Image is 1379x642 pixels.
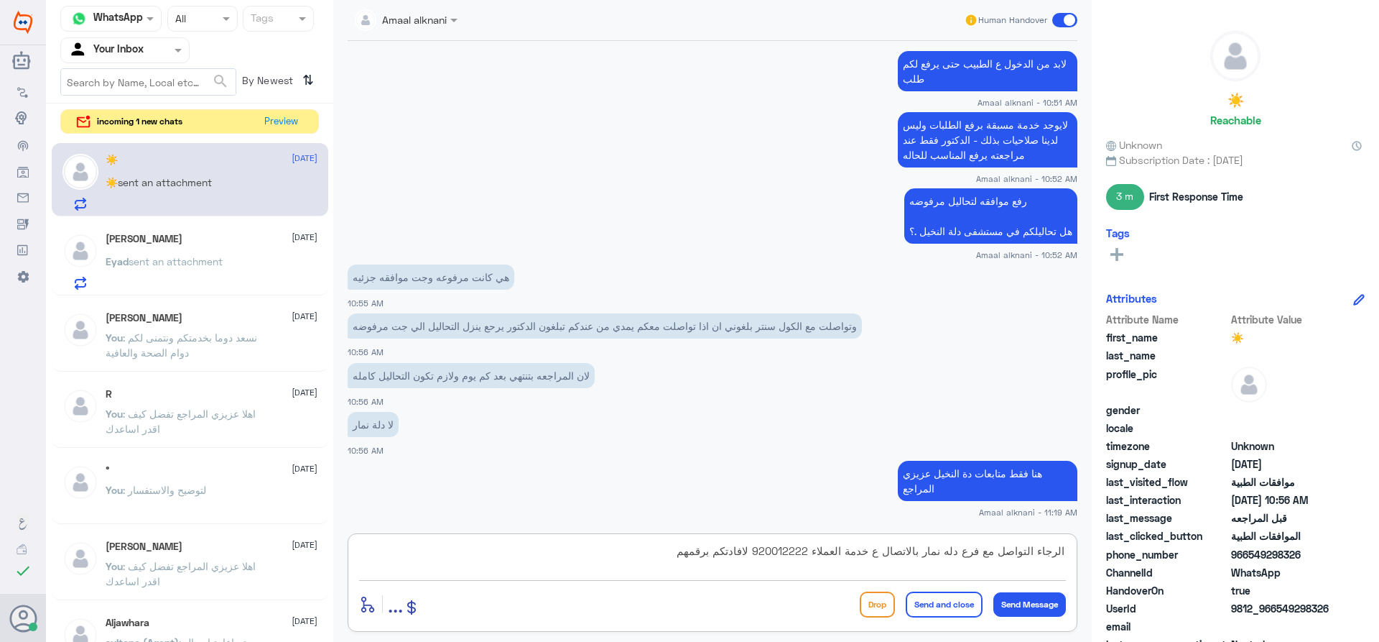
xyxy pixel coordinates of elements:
[62,233,98,269] img: defaultAdmin.png
[1106,330,1228,345] span: first_name
[1106,547,1228,562] span: phone_number
[292,615,317,628] span: [DATE]
[1227,92,1244,109] h5: ☀️
[292,386,317,399] span: [DATE]
[292,310,317,323] span: [DATE]
[1106,492,1228,508] span: last_interaction
[106,464,110,477] h5: °
[106,312,182,324] h5: Ahmed
[1106,137,1162,152] span: Unknown
[1106,457,1228,472] span: signup_date
[1106,312,1228,327] span: Attribute Name
[1231,528,1335,544] span: الموافقات الطبية
[61,69,236,95] input: Search by Name, Local etc…
[388,588,403,620] button: ...
[212,73,229,90] span: search
[1231,619,1335,634] span: null
[1149,189,1243,204] span: First Response Time
[123,484,206,496] span: : لتوضيح والاستفسار
[106,408,123,420] span: You
[68,40,90,61] img: yourInbox.svg
[236,68,297,97] span: By Newest
[993,592,1066,617] button: Send Message
[62,388,98,424] img: defaultAdmin.png
[106,560,256,587] span: : اهلا عزيزي المراجع تفضل كيف اقدر اساعدك
[1231,457,1335,472] span: 2025-09-01T07:48:30.394Z
[904,188,1077,244] p: 1/9/2025, 10:52 AM
[1106,184,1144,210] span: 3 m
[106,541,182,553] h5: Ahmad Mansi
[258,110,304,134] button: Preview
[1211,32,1260,81] img: defaultAdmin.png
[348,363,595,388] p: 1/9/2025, 10:56 AM
[860,592,895,618] button: Drop
[1231,565,1335,580] span: 2
[1231,547,1335,562] span: 966549298326
[1106,421,1228,436] span: locale
[1106,510,1228,526] span: last_message
[106,154,118,166] h5: ☀️
[976,173,1077,185] span: Amaal alknani - 10:52 AM
[348,397,384,406] span: 10:56 AM
[68,8,90,29] img: whatsapp.png
[1231,439,1335,454] span: Unknown
[1106,348,1228,363] span: last_name
[1106,565,1228,580] span: ChannelId
[118,176,212,188] span: sent an attachment
[14,562,32,579] i: check
[898,461,1077,501] p: 1/9/2025, 11:19 AM
[1106,439,1228,454] span: timezone
[106,176,118,188] span: ☀️
[62,541,98,577] img: defaultAdmin.png
[106,408,256,435] span: : اهلا عزيزي المراجع تفضل كيف اقدر اساعدك
[106,560,123,572] span: You
[1106,152,1365,168] span: Subscription Date : [DATE]
[302,68,314,92] i: ⇅
[1231,474,1335,490] span: موافقات الطبية
[1106,619,1228,634] span: email
[1231,601,1335,616] span: 9812_966549298326
[9,605,37,632] button: Avatar
[978,14,1047,27] span: Human Handover
[1106,292,1157,305] h6: Attributes
[976,249,1077,261] span: Amaal alknani - 10:52 AM
[106,331,257,359] span: : نسعد دوما بخدمتكم ونتمنى لكم دوام الصحة والعافية
[129,255,223,267] span: sent an attachment
[292,462,317,475] span: [DATE]
[348,313,862,339] p: 1/9/2025, 10:56 AM
[97,115,182,128] span: incoming 1 new chats
[62,464,98,500] img: defaultAdmin.png
[212,70,229,93] button: search
[1106,528,1228,544] span: last_clicked_button
[292,538,317,551] span: [DATE]
[1231,330,1335,345] span: ☀️
[1106,226,1130,239] h6: Tags
[898,112,1077,168] p: 1/9/2025, 10:52 AM
[979,506,1077,518] span: Amaal alknani - 11:19 AM
[292,152,317,165] span: [DATE]
[1106,474,1228,490] span: last_visited_flow
[906,592,983,618] button: Send and close
[348,412,399,437] p: 1/9/2025, 10:56 AM
[898,51,1077,91] p: 1/9/2025, 10:51 AM
[348,298,384,308] span: 10:55 AM
[1106,367,1228,400] span: profile_pic
[1231,583,1335,598] span: true
[1231,421,1335,436] span: null
[1106,583,1228,598] span: HandoverOn
[1231,367,1267,403] img: defaultAdmin.png
[106,484,123,496] span: You
[62,154,98,190] img: defaultAdmin.png
[348,347,384,357] span: 10:56 AM
[388,591,403,617] span: ...
[1210,114,1261,127] h6: Reachable
[348,446,384,455] span: 10:56 AM
[249,10,274,29] div: Tags
[106,331,123,344] span: You
[1231,312,1335,327] span: Attribute Value
[106,233,182,245] h5: Eyad Ali Bin Ali
[106,617,149,629] h5: Aljawhara
[14,11,32,34] img: Widebot Logo
[106,388,112,400] h5: R
[1231,492,1335,508] span: 2025-09-01T07:56:55.4308586Z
